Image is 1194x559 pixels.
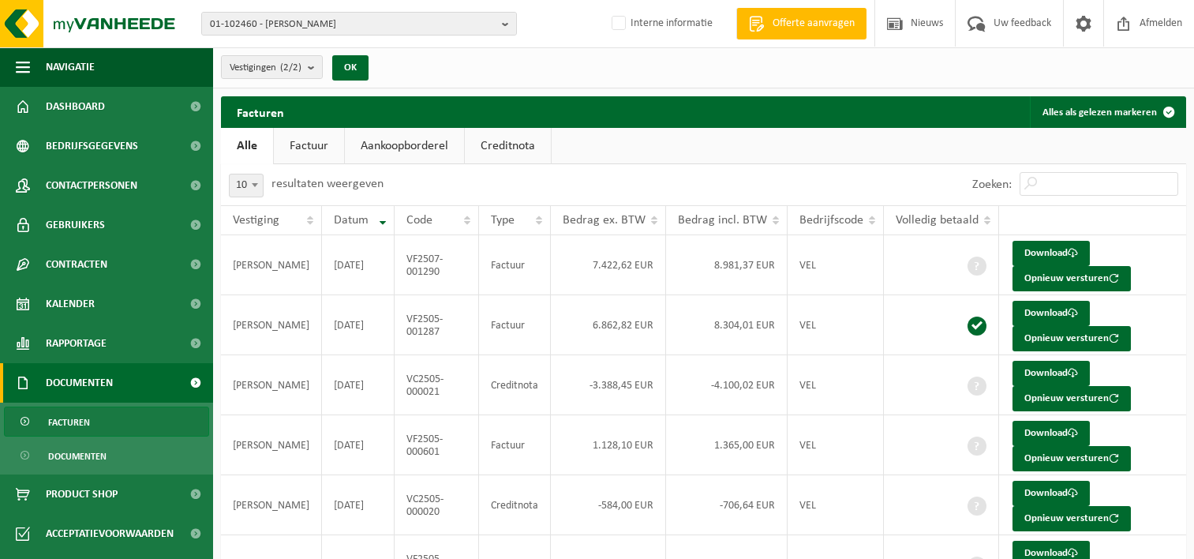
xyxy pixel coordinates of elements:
a: Factuur [274,128,344,164]
span: Documenten [46,363,113,403]
td: [DATE] [322,295,395,355]
span: Navigatie [46,47,95,87]
span: Acceptatievoorwaarden [46,514,174,553]
span: 10 [229,174,264,197]
td: Creditnota [479,355,551,415]
span: Documenten [48,441,107,471]
td: VEL [788,235,884,295]
button: Opnieuw versturen [1012,266,1131,291]
span: 01-102460 - [PERSON_NAME] [210,13,496,36]
span: Code [406,214,432,227]
td: [DATE] [322,355,395,415]
td: Factuur [479,235,551,295]
span: Contracten [46,245,107,284]
td: VF2505-000601 [395,415,478,475]
td: VEL [788,355,884,415]
a: Download [1012,241,1090,266]
a: Offerte aanvragen [736,8,866,39]
td: -4.100,02 EUR [666,355,788,415]
span: Bedrijfsgegevens [46,126,138,166]
label: Interne informatie [608,12,713,36]
button: Alles als gelezen markeren [1030,96,1185,128]
button: Vestigingen(2/2) [221,55,323,79]
td: -706,64 EUR [666,475,788,535]
td: Creditnota [479,475,551,535]
span: Facturen [48,407,90,437]
span: Volledig betaald [896,214,979,227]
h2: Facturen [221,96,300,127]
a: Facturen [4,407,209,437]
span: Bedrag incl. BTW [678,214,767,227]
td: VC2505-000020 [395,475,478,535]
span: Gebruikers [46,205,105,245]
td: VEL [788,295,884,355]
span: Bedrag ex. BTW [563,214,646,227]
td: Factuur [479,295,551,355]
td: VEL [788,415,884,475]
td: VF2507-001290 [395,235,478,295]
td: 6.862,82 EUR [551,295,666,355]
button: OK [332,55,369,81]
td: [PERSON_NAME] [221,355,322,415]
a: Alle [221,128,273,164]
td: 8.981,37 EUR [666,235,788,295]
label: Zoeken: [972,178,1012,191]
td: VF2505-001287 [395,295,478,355]
button: Opnieuw versturen [1012,506,1131,531]
td: -584,00 EUR [551,475,666,535]
td: [PERSON_NAME] [221,475,322,535]
button: 01-102460 - [PERSON_NAME] [201,12,517,36]
td: -3.388,45 EUR [551,355,666,415]
count: (2/2) [280,62,301,73]
a: Documenten [4,441,209,471]
a: Download [1012,301,1090,326]
span: Dashboard [46,87,105,126]
td: [DATE] [322,475,395,535]
a: Download [1012,481,1090,506]
a: Download [1012,361,1090,386]
button: Opnieuw versturen [1012,386,1131,411]
td: [PERSON_NAME] [221,235,322,295]
button: Opnieuw versturen [1012,446,1131,471]
td: 7.422,62 EUR [551,235,666,295]
a: Download [1012,421,1090,446]
td: [DATE] [322,415,395,475]
td: [PERSON_NAME] [221,295,322,355]
span: Datum [334,214,369,227]
span: Product Shop [46,475,118,514]
td: 1.128,10 EUR [551,415,666,475]
td: [DATE] [322,235,395,295]
span: Vestiging [233,214,279,227]
td: VC2505-000021 [395,355,478,415]
span: Type [491,214,515,227]
span: Kalender [46,284,95,324]
td: [PERSON_NAME] [221,415,322,475]
span: Offerte aanvragen [769,16,859,32]
td: 8.304,01 EUR [666,295,788,355]
span: 10 [230,174,263,197]
td: Factuur [479,415,551,475]
span: Rapportage [46,324,107,363]
span: Vestigingen [230,56,301,80]
a: Creditnota [465,128,551,164]
td: VEL [788,475,884,535]
a: Aankoopborderel [345,128,464,164]
button: Opnieuw versturen [1012,326,1131,351]
td: 1.365,00 EUR [666,415,788,475]
span: Contactpersonen [46,166,137,205]
label: resultaten weergeven [271,178,384,190]
span: Bedrijfscode [799,214,863,227]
